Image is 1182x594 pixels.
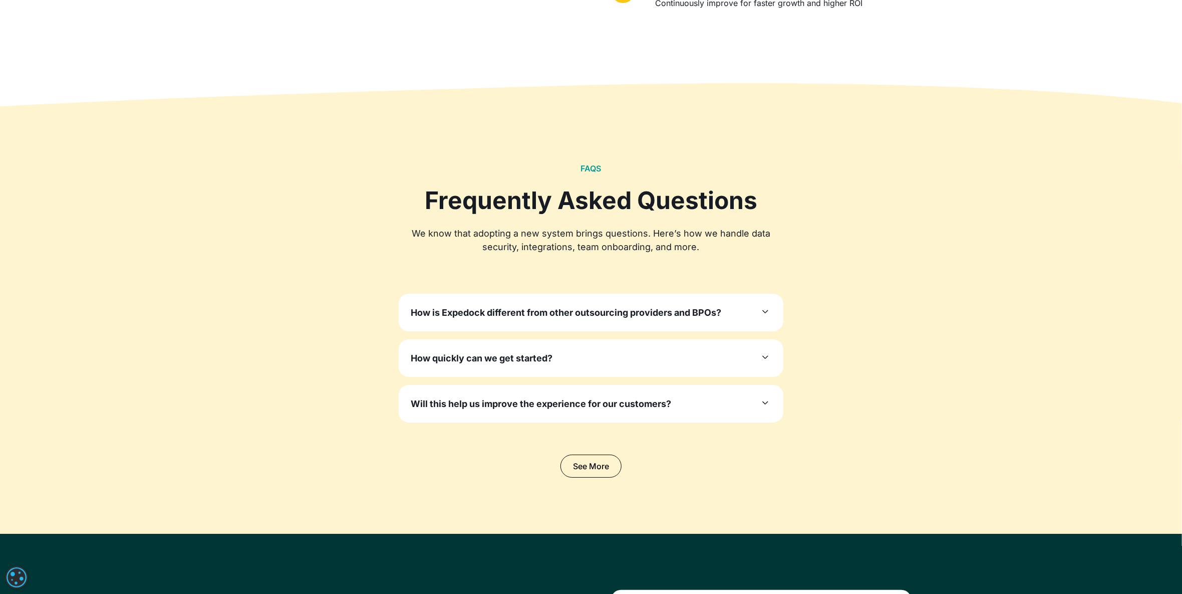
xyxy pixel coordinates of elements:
h3: Will this help us improve the experience for our customers? [411,397,671,411]
h2: FAQS [581,164,602,173]
a: See More [560,455,622,478]
h3: How quickly can we get started? [411,351,552,365]
div: We know that adopting a new system brings questions. Here’s how we handle data security, integrat... [399,227,783,254]
iframe: Chat Widget [1011,486,1182,594]
h3: How is Expedock different from other outsourcing providers and BPOs? [411,306,721,319]
div: Frequently Asked Questions [399,186,783,215]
